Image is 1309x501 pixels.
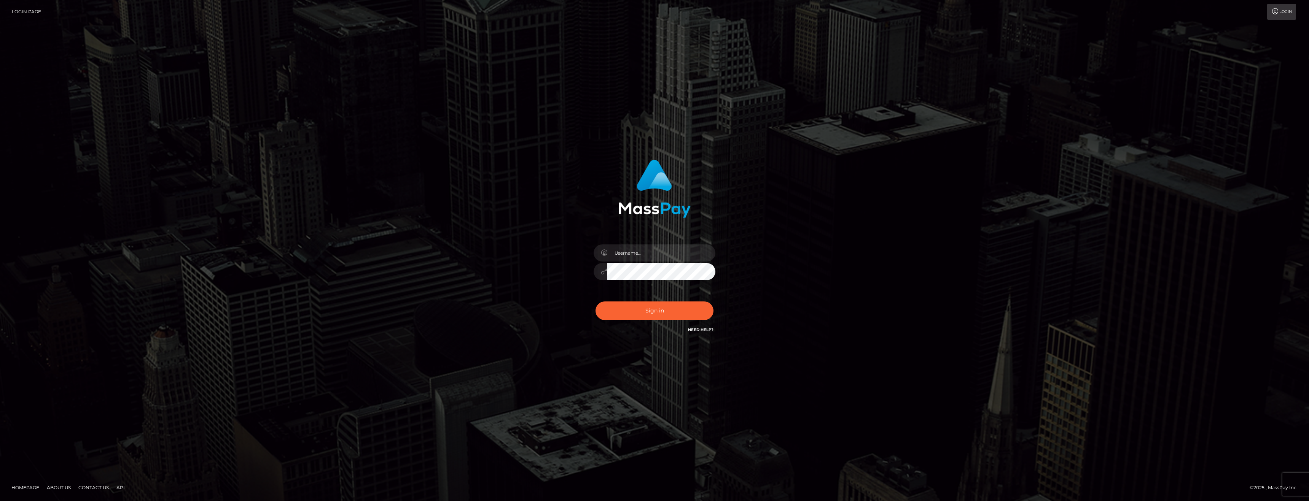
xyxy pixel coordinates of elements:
a: Login [1267,4,1296,20]
button: Sign in [596,301,713,320]
img: MassPay Login [618,160,691,218]
a: Need Help? [688,327,713,332]
a: Contact Us [75,482,112,493]
a: Homepage [8,482,42,493]
input: Username... [607,244,715,262]
a: API [113,482,128,493]
a: Login Page [12,4,41,20]
a: About Us [44,482,74,493]
div: © 2025 , MassPay Inc. [1250,484,1303,492]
